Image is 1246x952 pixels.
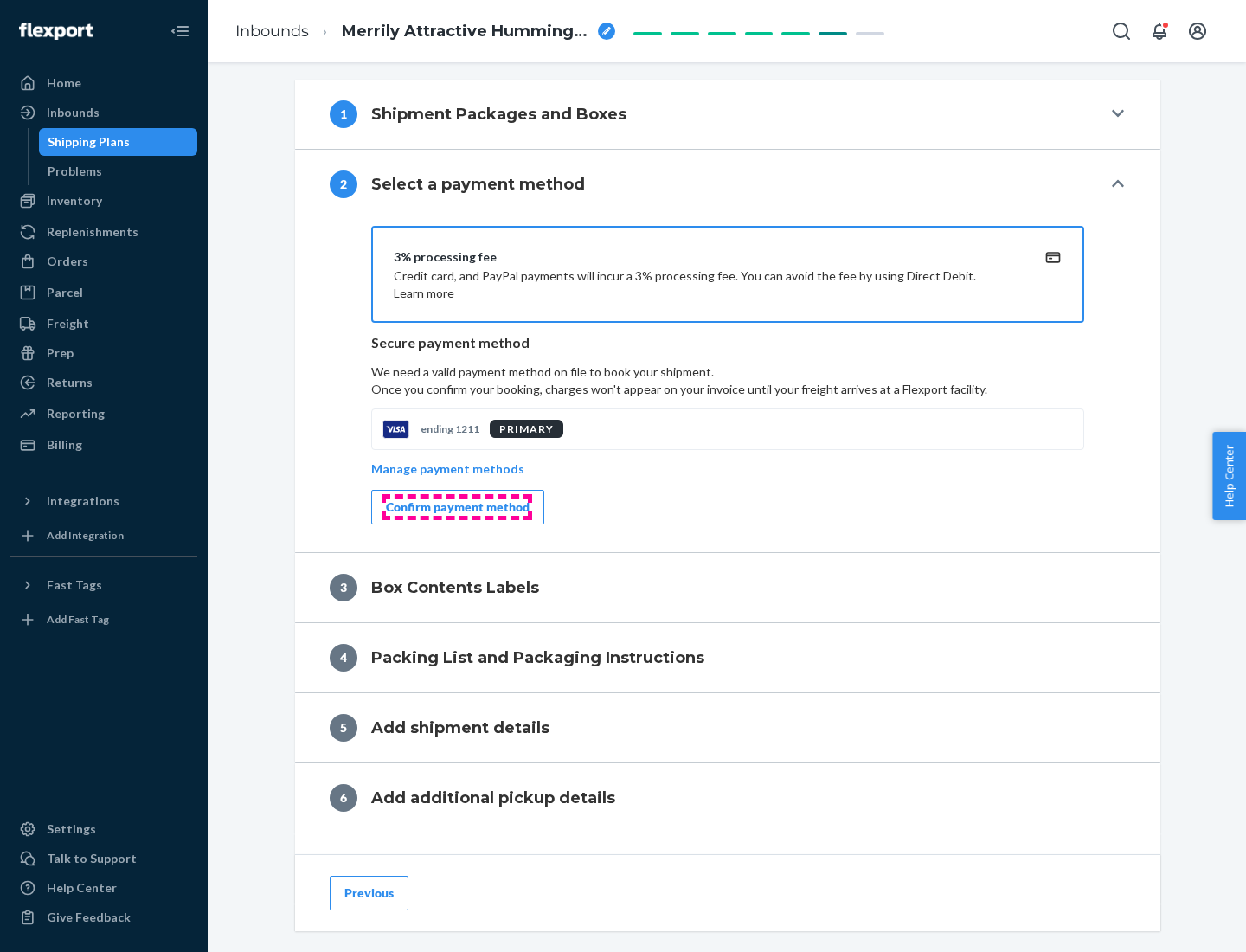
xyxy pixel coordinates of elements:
[39,158,198,185] a: Problems
[295,553,1160,622] button: 3Box Contents Labels
[10,571,197,599] button: Fast Tags
[10,904,197,931] button: Give Feedback
[10,874,197,902] a: Help Center
[371,363,1084,398] p: We need a valid payment method on file to book your shipment.
[235,22,309,41] a: Inbounds
[371,381,1084,398] p: Once you confirm your booking, charges won't appear on your invoice until your freight arrives at...
[421,421,479,436] p: ending 1211
[47,284,83,301] div: Parcel
[47,344,74,362] div: Prep
[47,315,89,332] div: Freight
[295,763,1160,833] button: 6Add additional pickup details
[10,279,197,306] a: Parcel
[19,23,93,40] img: Flexport logo
[10,522,197,550] a: Add Integration
[490,420,563,438] div: PRIMARY
[47,576,102,594] div: Fast Tags
[47,405,105,422] div: Reporting
[330,100,357,128] div: 1
[371,460,524,478] p: Manage payment methods
[330,876,408,910] button: Previous
[47,879,117,897] div: Help Center
[371,103,626,125] h4: Shipment Packages and Boxes
[10,431,197,459] a: Billing
[10,339,197,367] a: Prep
[371,646,704,669] h4: Packing List and Packaging Instructions
[47,192,102,209] div: Inventory
[47,820,96,838] div: Settings
[342,21,591,43] span: Merrily Attractive Hummingbird
[47,492,119,510] div: Integrations
[39,128,198,156] a: Shipping Plans
[47,909,131,926] div: Give Feedback
[10,187,197,215] a: Inventory
[10,487,197,515] button: Integrations
[47,612,109,627] div: Add Fast Tag
[1104,14,1139,48] button: Open Search Box
[10,69,197,97] a: Home
[295,80,1160,149] button: 1Shipment Packages and Boxes
[371,490,544,524] button: Confirm payment method
[394,285,454,302] button: Learn more
[48,133,130,151] div: Shipping Plans
[295,833,1160,903] button: 7Shipping Quote
[10,400,197,428] a: Reporting
[48,163,102,180] div: Problems
[394,248,1020,266] div: 3% processing fee
[47,528,124,543] div: Add Integration
[330,714,357,742] div: 5
[47,253,88,270] div: Orders
[47,74,81,92] div: Home
[394,267,1020,302] p: Credit card, and PayPal payments will incur a 3% processing fee. You can avoid the fee by using D...
[386,499,530,516] div: Confirm payment method
[10,369,197,396] a: Returns
[295,150,1160,219] button: 2Select a payment method
[163,14,197,48] button: Close Navigation
[10,606,197,634] a: Add Fast Tag
[10,218,197,246] a: Replenishments
[371,173,585,196] h4: Select a payment method
[295,623,1160,692] button: 4Packing List and Packaging Instructions
[295,693,1160,762] button: 5Add shipment details
[222,6,629,57] ol: breadcrumbs
[10,248,197,275] a: Orders
[330,644,357,672] div: 4
[10,310,197,338] a: Freight
[371,717,549,739] h4: Add shipment details
[10,99,197,126] a: Inbounds
[47,850,137,867] div: Talk to Support
[10,815,197,843] a: Settings
[371,333,1084,353] p: Secure payment method
[10,845,197,872] a: Talk to Support
[1212,432,1246,520] button: Help Center
[330,170,357,198] div: 2
[371,576,539,599] h4: Box Contents Labels
[47,374,93,391] div: Returns
[371,787,615,809] h4: Add additional pickup details
[47,104,100,121] div: Inbounds
[330,574,357,601] div: 3
[47,436,82,453] div: Billing
[1180,14,1215,48] button: Open account menu
[47,223,138,241] div: Replenishments
[1142,14,1177,48] button: Open notifications
[330,784,357,812] div: 6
